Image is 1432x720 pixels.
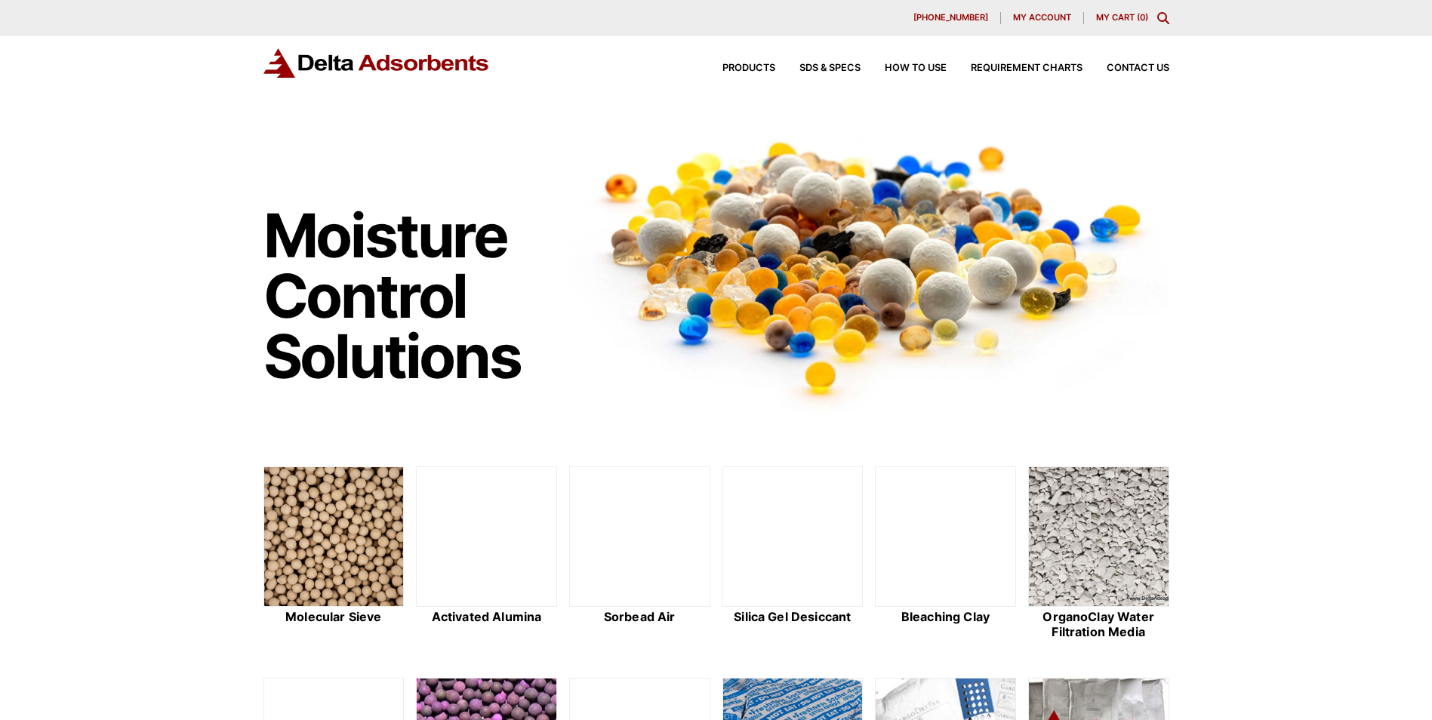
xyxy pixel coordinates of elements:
[775,63,861,73] a: SDS & SPECS
[1028,466,1169,642] a: OrganoClay Water Filtration Media
[885,63,947,73] span: How to Use
[263,205,555,386] h1: Moisture Control Solutions
[799,63,861,73] span: SDS & SPECS
[722,466,864,642] a: Silica Gel Desiccant
[901,12,1001,24] a: [PHONE_NUMBER]
[416,610,557,624] h2: Activated Alumina
[416,466,557,642] a: Activated Alumina
[1082,63,1169,73] a: Contact Us
[1001,12,1084,24] a: My account
[263,466,405,642] a: Molecular Sieve
[1157,12,1169,24] div: Toggle Modal Content
[875,610,1016,624] h2: Bleaching Clay
[569,466,710,642] a: Sorbead Air
[1107,63,1169,73] span: Contact Us
[1140,12,1145,23] span: 0
[569,114,1169,418] img: Image
[875,466,1016,642] a: Bleaching Clay
[913,14,988,22] span: [PHONE_NUMBER]
[971,63,1082,73] span: Requirement Charts
[263,610,405,624] h2: Molecular Sieve
[1096,12,1148,23] a: My Cart (0)
[569,610,710,624] h2: Sorbead Air
[1013,14,1071,22] span: My account
[722,610,864,624] h2: Silica Gel Desiccant
[698,63,775,73] a: Products
[1028,610,1169,638] h2: OrganoClay Water Filtration Media
[263,48,490,78] img: Delta Adsorbents
[722,63,775,73] span: Products
[861,63,947,73] a: How to Use
[947,63,1082,73] a: Requirement Charts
